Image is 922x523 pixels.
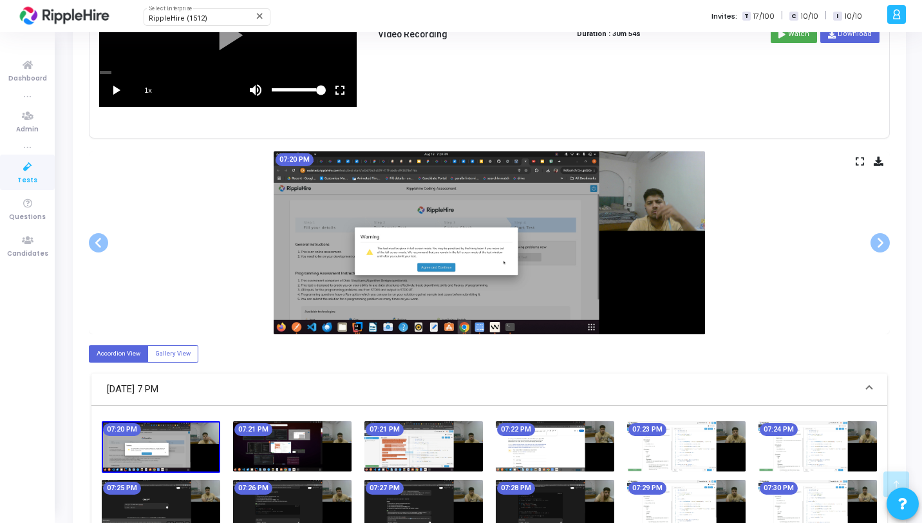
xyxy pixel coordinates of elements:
[100,71,356,74] div: scrub bar
[147,345,198,363] label: Gallery View
[496,421,614,471] img: screenshot-1755525154978.jpeg
[825,9,827,23] span: |
[102,421,220,473] img: screenshot-1755525034801.jpeg
[378,29,447,40] h5: Video Recording
[234,482,272,495] mat-chip: 07:26 PM
[771,25,817,43] button: Watch
[103,423,141,436] mat-chip: 07:20 PM
[8,73,47,84] span: Dashboard
[91,374,887,406] mat-expansion-panel-header: [DATE] 7 PM
[149,14,207,23] span: RippleHire (1512)
[17,175,37,186] span: Tests
[7,249,48,260] span: Candidates
[789,12,798,21] span: C
[103,482,141,495] mat-chip: 07:25 PM
[577,29,641,40] strong: Duration : 30m 54s
[132,74,164,106] span: playback speed button
[497,482,535,495] mat-chip: 07:28 PM
[233,421,352,471] img: screenshot-1755525094974.jpeg
[255,11,265,21] mat-icon: Clear
[366,482,404,495] mat-chip: 07:27 PM
[16,124,39,135] span: Admin
[366,423,404,436] mat-chip: 07:21 PM
[760,482,798,495] mat-chip: 07:30 PM
[234,423,272,436] mat-chip: 07:21 PM
[758,421,877,471] img: screenshot-1755525274981.jpeg
[497,423,535,436] mat-chip: 07:22 PM
[760,423,798,436] mat-chip: 07:24 PM
[833,12,842,21] span: I
[364,421,483,471] img: screenshot-1755525101860.jpeg
[845,11,862,22] span: 10/10
[276,153,314,166] mat-chip: 07:20 PM
[801,11,818,22] span: 10/10
[628,423,666,436] mat-chip: 07:23 PM
[107,382,856,397] mat-panel-title: [DATE] 7 PM
[9,212,46,223] span: Questions
[781,9,783,23] span: |
[820,25,880,43] a: Download
[742,12,751,21] span: T
[89,345,148,363] label: Accordion View
[16,3,113,29] img: logo
[272,74,324,106] div: volume level
[274,151,705,334] img: screenshot-1755525034801.jpeg
[627,421,746,471] img: screenshot-1755525214999.jpeg
[711,11,737,22] label: Invites:
[628,482,666,495] mat-chip: 07:29 PM
[753,11,775,22] span: 17/100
